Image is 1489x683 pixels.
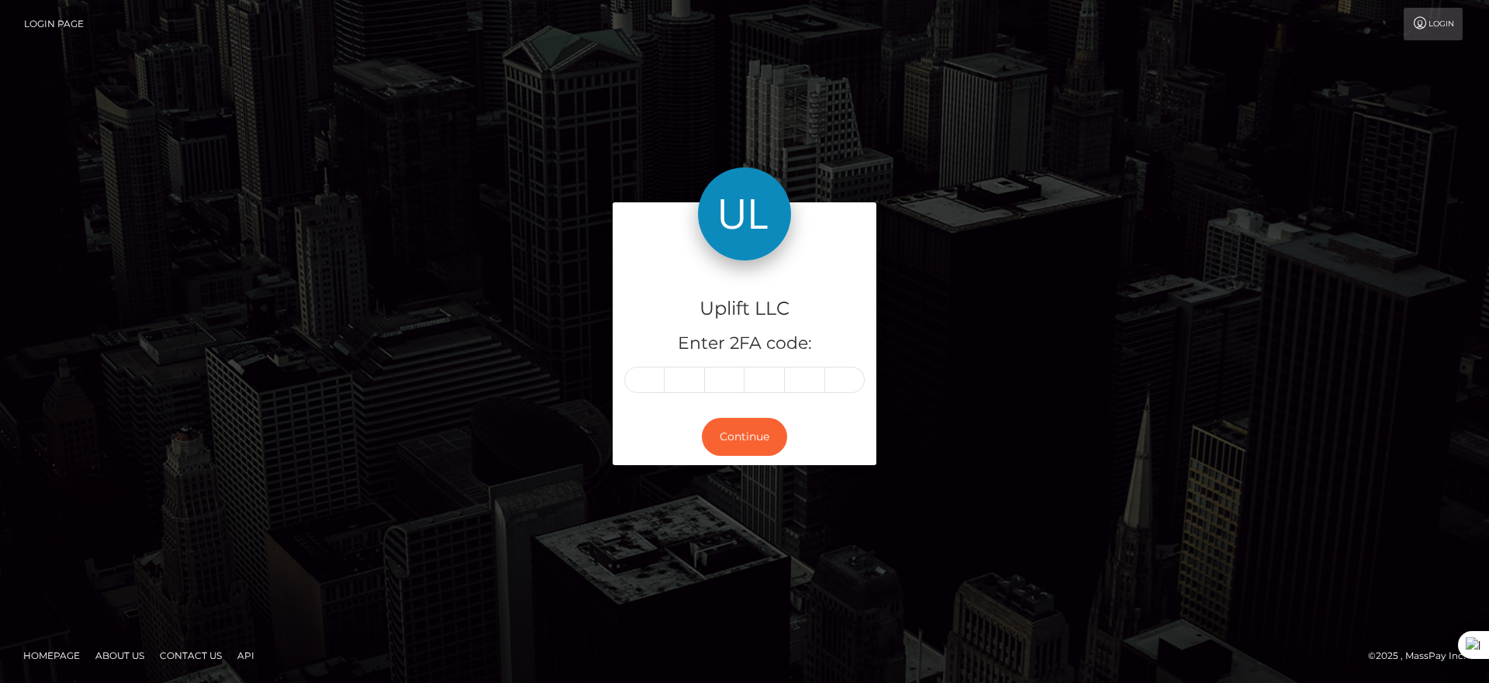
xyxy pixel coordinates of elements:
[624,295,865,323] h4: Uplift LLC
[1404,8,1463,40] a: Login
[624,332,865,356] h5: Enter 2FA code:
[154,643,228,667] a: Contact Us
[698,167,791,260] img: Uplift LLC
[702,418,787,456] button: Continue
[17,643,86,667] a: Homepage
[231,643,261,667] a: API
[1368,647,1477,664] div: © 2025 , MassPay Inc.
[24,8,84,40] a: Login Page
[89,643,150,667] a: About Us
